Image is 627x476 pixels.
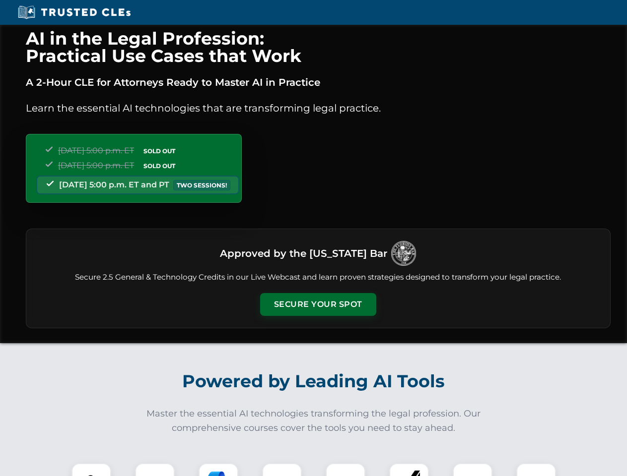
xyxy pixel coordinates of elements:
img: Logo [391,241,416,266]
span: SOLD OUT [140,161,179,171]
p: Master the essential AI technologies transforming the legal profession. Our comprehensive courses... [140,407,488,435]
button: Secure Your Spot [260,293,376,316]
span: SOLD OUT [140,146,179,156]
h2: Powered by Leading AI Tools [39,364,589,399]
span: [DATE] 5:00 p.m. ET [58,161,134,170]
p: Learn the essential AI technologies that are transforming legal practice. [26,100,611,116]
h3: Approved by the [US_STATE] Bar [220,244,387,262]
p: Secure 2.5 General & Technology Credits in our Live Webcast and learn proven strategies designed ... [38,272,598,283]
span: [DATE] 5:00 p.m. ET [58,146,134,155]
p: A 2-Hour CLE for Attorneys Ready to Master AI in Practice [26,74,611,90]
h1: AI in the Legal Profession: Practical Use Cases that Work [26,30,611,64]
img: Trusted CLEs [15,5,134,20]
